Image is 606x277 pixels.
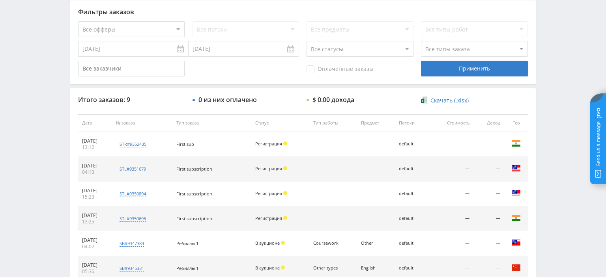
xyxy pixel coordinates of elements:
[82,262,108,268] div: [DATE]
[283,191,287,195] span: Холд
[473,206,504,231] td: —
[176,216,212,221] span: First subscription
[504,114,528,132] th: Гео
[429,182,473,206] td: —
[281,241,285,245] span: Холд
[283,141,287,145] span: Холд
[473,231,504,256] td: —
[78,96,185,103] div: Итого заказов: 9
[511,238,521,247] img: usa.png
[357,114,395,132] th: Предмет
[399,241,425,246] div: default
[120,166,146,172] div: stl#9351679
[511,164,521,173] img: usa.png
[473,157,504,182] td: —
[120,265,144,271] div: sb#9345331
[255,165,282,171] span: Регистрация
[313,241,349,246] div: Coursework
[172,114,251,132] th: Тип заказа
[82,212,108,219] div: [DATE]
[511,263,521,272] img: chn.png
[473,114,504,132] th: Доход
[82,138,108,144] div: [DATE]
[430,97,469,104] span: Скачать (.xlsx)
[283,166,287,170] span: Холд
[82,244,108,250] div: 04:02
[198,96,257,103] div: 0 из них оплачено
[255,240,280,246] span: В аукционе
[473,132,504,157] td: —
[309,114,357,132] th: Тип работы
[399,166,425,171] div: default
[82,169,108,175] div: 04:13
[399,266,425,271] div: default
[82,144,108,151] div: 13:12
[429,157,473,182] td: —
[120,216,146,222] div: stl#9350696
[429,132,473,157] td: —
[176,166,212,172] span: First subscription
[120,141,146,147] div: str#9352435
[361,241,391,246] div: Other
[395,114,429,132] th: Потоки
[120,191,146,197] div: stl#9350894
[176,191,212,197] span: First subscription
[78,114,112,132] th: Дата
[399,216,425,221] div: default
[251,114,309,132] th: Статус
[511,213,521,223] img: ind.png
[399,191,425,196] div: default
[255,265,280,271] span: В аукционе
[429,231,473,256] td: —
[429,114,473,132] th: Стоимость
[82,194,108,200] div: 15:23
[255,215,282,221] span: Регистрация
[473,182,504,206] td: —
[421,97,468,104] a: Скачать (.xlsx)
[120,240,144,247] div: sb#9347384
[78,8,528,15] div: Фильтры заказов
[312,96,354,103] div: $ 0.00 дохода
[399,141,425,147] div: default
[112,114,173,132] th: № заказа
[82,268,108,275] div: 05:36
[511,139,521,148] img: ind.png
[281,266,285,270] span: Холд
[78,61,185,76] input: Все заказчики
[429,206,473,231] td: —
[361,266,391,271] div: English
[255,141,282,147] span: Регистрация
[313,266,349,271] div: Other types
[82,219,108,225] div: 13:25
[283,216,287,220] span: Холд
[421,61,527,76] div: Применить
[307,65,374,73] span: Оплаченные заказы
[82,188,108,194] div: [DATE]
[176,141,194,147] span: First sub
[421,96,428,104] img: xlsx
[82,163,108,169] div: [DATE]
[255,190,282,196] span: Регистрация
[176,265,198,271] span: Ребиллы 1
[511,188,521,198] img: usa.png
[82,237,108,244] div: [DATE]
[176,240,198,246] span: Ребиллы 1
